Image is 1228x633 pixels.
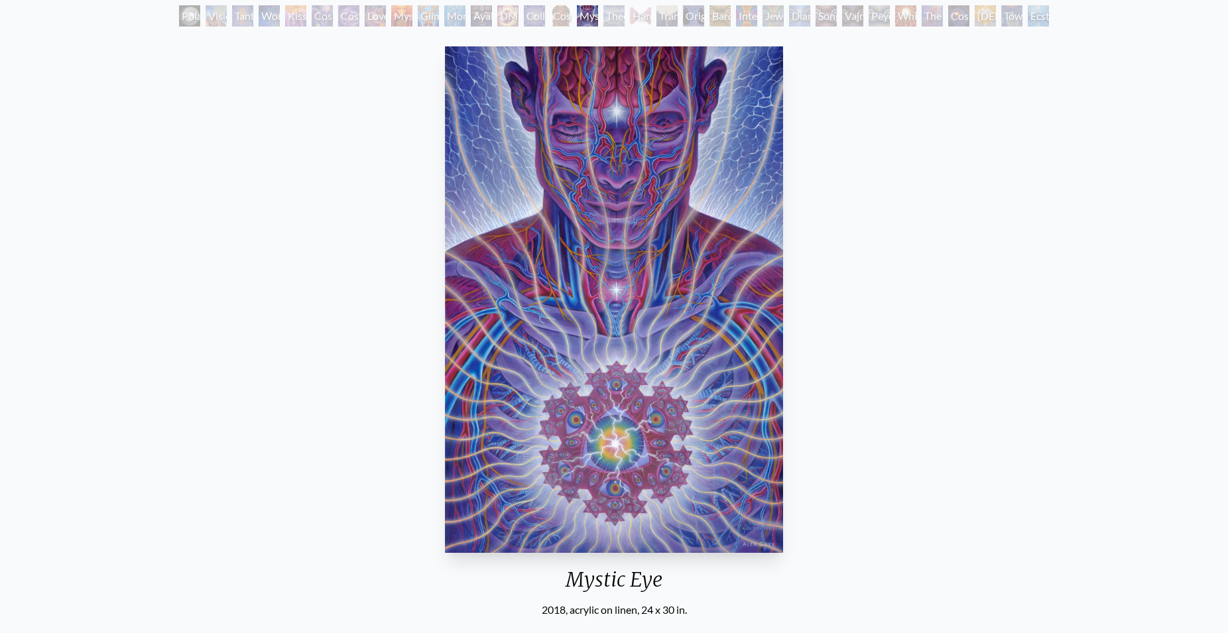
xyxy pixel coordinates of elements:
div: Cosmic Artist [338,5,359,27]
div: Cosmic Consciousness [948,5,969,27]
div: Interbeing [736,5,757,27]
div: [DEMOGRAPHIC_DATA] [975,5,996,27]
div: Monochord [444,5,465,27]
img: Mystic-Eye-2018-Alex-Grey-watermarked.jpg [445,46,783,553]
div: Glimpsing the Empyrean [418,5,439,27]
div: 2018, acrylic on linen, 24 x 30 in. [440,602,788,618]
div: Visionary Origin of Language [206,5,227,27]
div: The Great Turn [922,5,943,27]
div: Vajra Being [842,5,863,27]
div: Mystic Eye [577,5,598,27]
div: Transfiguration [656,5,678,27]
div: Peyote Being [869,5,890,27]
div: Bardo Being [709,5,731,27]
div: Mystic Eye [440,567,788,602]
div: DMT - The Spirit Molecule [497,5,519,27]
div: Mysteriosa 2 [391,5,412,27]
div: Kiss of the [MEDICAL_DATA] [285,5,306,27]
div: Ecstasy [1028,5,1049,27]
div: Polar Unity Spiral [179,5,200,27]
div: Cosmic [DEMOGRAPHIC_DATA] [550,5,572,27]
div: Love is a Cosmic Force [365,5,386,27]
div: Jewel Being [763,5,784,27]
div: White Light [895,5,916,27]
div: Diamond Being [789,5,810,27]
div: Hands that See [630,5,651,27]
div: Theologue [603,5,625,27]
div: Song of Vajra Being [816,5,837,27]
div: Wonder [259,5,280,27]
div: Ayahuasca Visitation [471,5,492,27]
div: Tantra [232,5,253,27]
div: Original Face [683,5,704,27]
div: Cosmic Creativity [312,5,333,27]
div: Toward the One [1001,5,1022,27]
div: Collective Vision [524,5,545,27]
